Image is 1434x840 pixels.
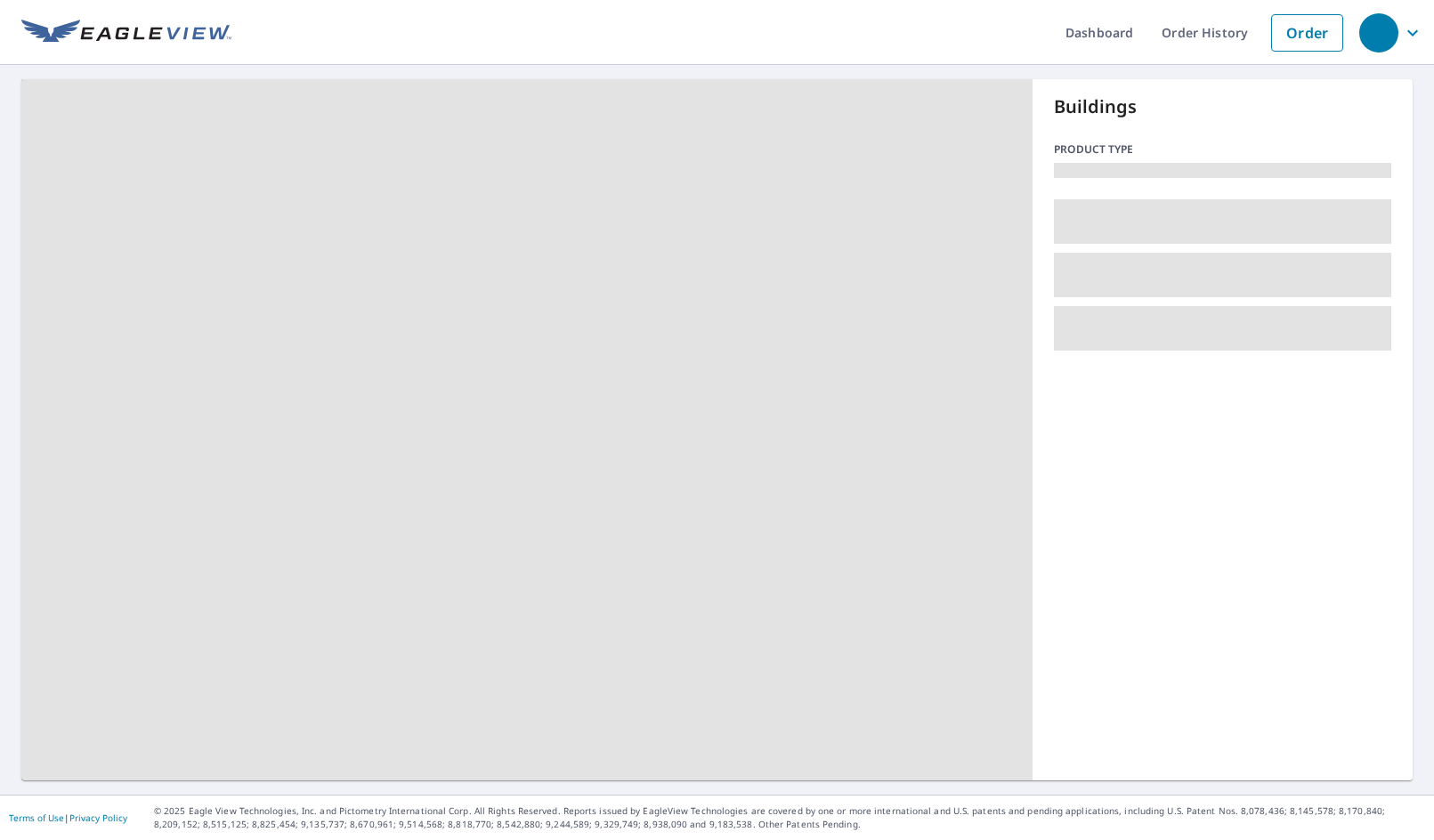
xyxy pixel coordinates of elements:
[1271,14,1343,52] a: Order
[9,812,64,824] a: Terms of Use
[69,812,127,824] a: Privacy Policy
[21,20,231,46] img: EV Logo
[1054,93,1391,120] p: Buildings
[154,804,1425,831] p: © 2025 Eagle View Technologies, Inc. and Pictometry International Corp. All Rights Reserved. Repo...
[9,812,127,823] p: |
[1054,141,1391,157] p: Product type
